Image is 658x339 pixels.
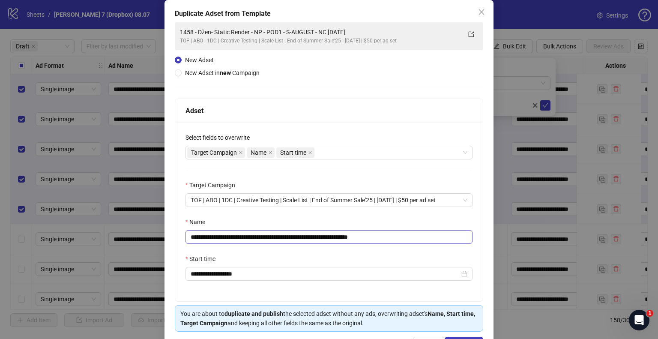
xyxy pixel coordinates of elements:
[224,310,283,317] strong: duplicate and publish
[185,230,473,244] input: Name
[180,310,475,327] strong: Name, Start time, Target Campaign
[239,150,243,155] span: close
[185,217,211,227] label: Name
[268,150,272,155] span: close
[276,147,314,158] span: Start time
[251,148,266,157] span: Name
[191,269,460,279] input: Start time
[478,9,485,15] span: close
[220,69,231,76] strong: new
[185,180,241,190] label: Target Campaign
[180,37,461,45] div: TOF | ABO | 1DC | Creative Testing | Scale List | End of Summer Sale'25 | [DATE] | $50 per ad set
[280,148,306,157] span: Start time
[247,147,275,158] span: Name
[175,9,483,19] div: Duplicate Adset from Template
[185,254,221,264] label: Start time
[185,133,255,142] label: Select fields to overwrite
[180,309,478,328] div: You are about to the selected adset without any ads, overwriting adset's and keeping all other fi...
[629,310,649,330] iframe: Intercom live chat
[191,148,237,157] span: Target Campaign
[191,194,467,207] span: TOF | ABO | 1DC | Creative Testing | Scale List | End of Summer Sale'25 | 2025.08.24 | $50 per ad...
[468,31,474,37] span: export
[308,150,312,155] span: close
[187,147,245,158] span: Target Campaign
[180,27,461,37] div: 1458 - Džen- Static Render - NP - POD1 - S-AUGUST - NC [DATE]
[475,5,488,19] button: Close
[646,310,653,317] span: 1
[185,105,473,116] div: Adset
[185,57,214,63] span: New Adset
[185,69,260,76] span: New Adset in Campaign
